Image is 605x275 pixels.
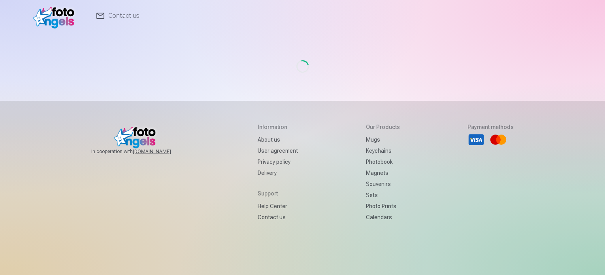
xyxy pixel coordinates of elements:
a: Mugs [366,134,400,145]
a: Privacy policy [258,156,298,167]
span: In cooperation with [91,148,190,155]
h5: Support [258,190,298,197]
a: Calendars [366,212,400,223]
a: User agreement [258,145,298,156]
a: Delivery [258,167,298,178]
a: Contact us [258,212,298,223]
a: Sets [366,190,400,201]
li: Mastercard [490,131,507,148]
li: Visa [467,131,485,148]
a: Keychains [366,145,400,156]
a: Souvenirs [366,178,400,190]
h5: Payment methods [467,123,514,131]
a: About us [258,134,298,145]
a: Help Center [258,201,298,212]
h5: Information [258,123,298,131]
a: Magnets [366,167,400,178]
a: Photobook [366,156,400,167]
a: Photo prints [366,201,400,212]
img: /v1 [33,3,79,28]
a: [DOMAIN_NAME] [133,148,190,155]
h5: Our products [366,123,400,131]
